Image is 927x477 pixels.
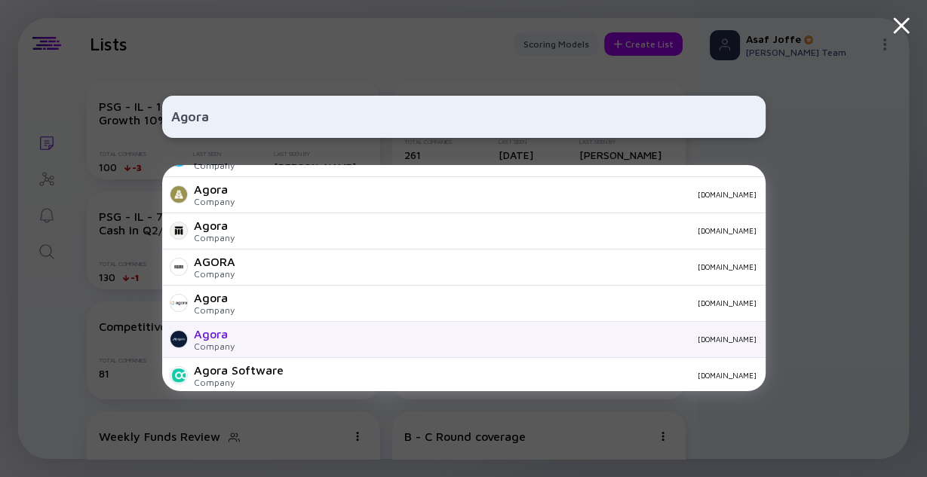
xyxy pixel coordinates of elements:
input: Search Company or Investor... [171,103,757,130]
div: [DOMAIN_NAME] [247,298,757,307]
div: AGORA [194,255,235,268]
div: Agora Software [194,363,284,377]
div: Agora [194,182,235,196]
div: [DOMAIN_NAME] [296,371,757,380]
div: [DOMAIN_NAME] [247,335,757,344]
div: [DOMAIN_NAME] [247,226,757,235]
div: Company [194,268,235,280]
div: Agora [194,327,235,341]
div: Company [194,304,235,316]
div: Company [194,196,235,207]
div: [DOMAIN_NAME] [247,190,757,199]
div: [DOMAIN_NAME] [247,262,757,271]
div: Company [194,341,235,352]
div: Company [194,232,235,243]
div: Agora [194,291,235,304]
div: Company [194,377,284,388]
div: Agora [194,219,235,232]
div: Company [194,160,235,171]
